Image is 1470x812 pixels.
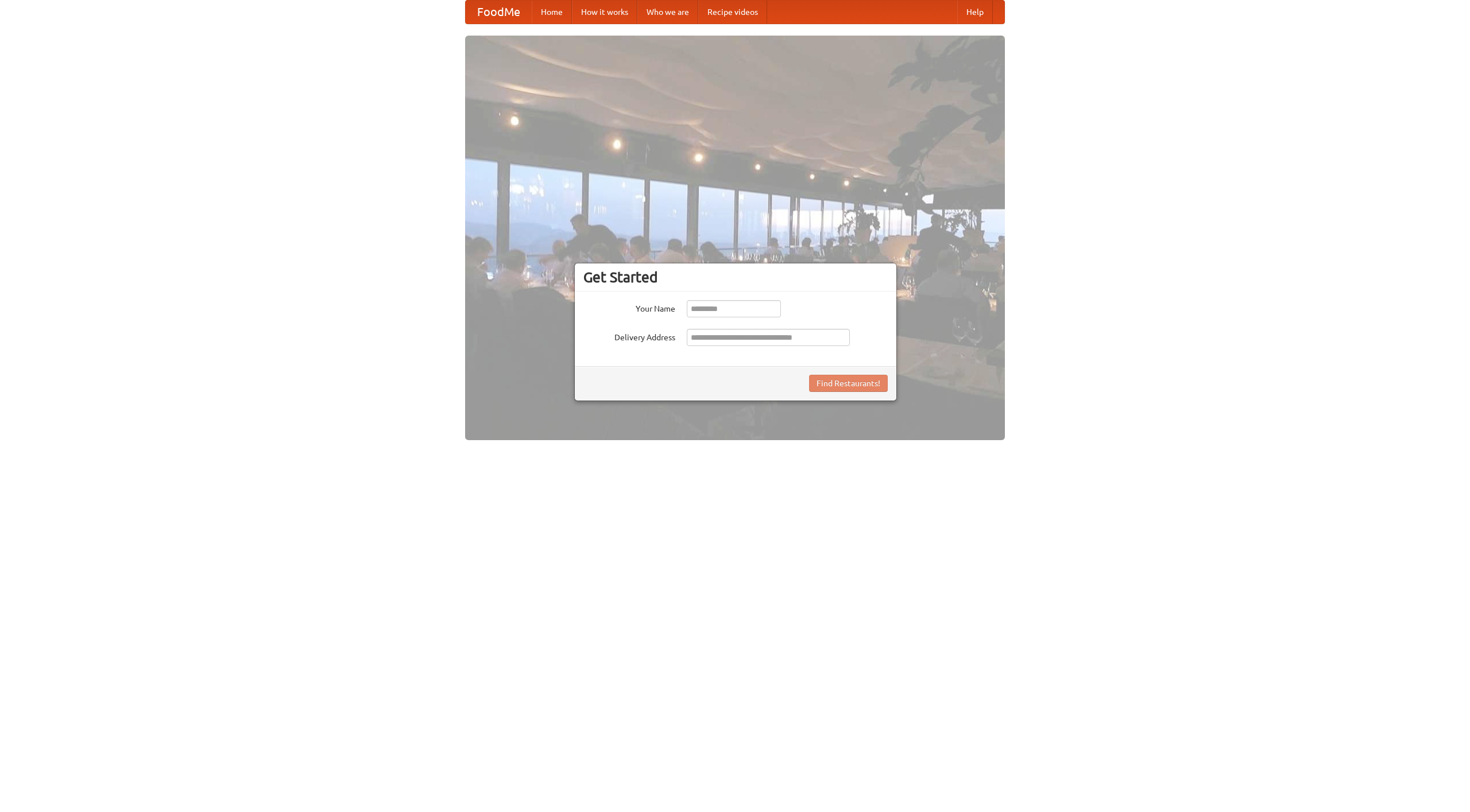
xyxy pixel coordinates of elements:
a: Who we are [637,1,698,24]
label: Delivery Address [583,329,675,343]
a: Help [957,1,993,24]
a: Home [532,1,572,24]
label: Your Name [583,300,675,314]
a: How it works [572,1,637,24]
h3: Get Started [583,269,888,286]
button: Find Restaurants! [809,375,888,392]
a: FoodMe [466,1,532,24]
a: Recipe videos [698,1,767,24]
